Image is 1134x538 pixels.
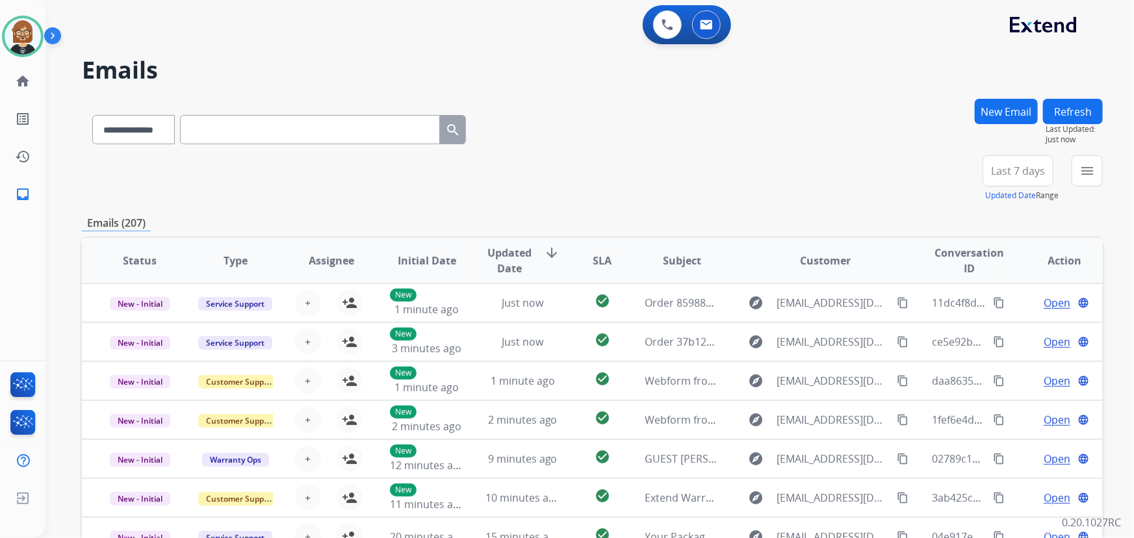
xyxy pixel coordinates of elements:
span: 1 minute ago [394,380,459,394]
span: New - Initial [110,492,170,506]
mat-icon: language [1077,453,1089,465]
span: Customer Support [198,492,283,506]
mat-icon: list_alt [15,111,31,127]
button: New Email [975,99,1038,124]
mat-icon: content_copy [993,297,1005,309]
button: + [295,329,321,355]
mat-icon: explore [749,490,764,506]
span: 1fef6e4d-ff29-4661-9527-da3373f92845 [932,413,1121,427]
span: 3ab425c2-dba3-47e9-bdb6-70bac64a380f [932,491,1133,505]
mat-icon: content_copy [897,453,908,465]
span: Customer [801,253,851,268]
mat-icon: check_circle [595,488,610,504]
button: + [295,368,321,394]
span: Subject [663,253,701,268]
mat-icon: menu [1079,163,1095,179]
span: + [305,295,311,311]
button: Refresh [1043,99,1103,124]
span: Warranty Ops [202,453,269,467]
mat-icon: home [15,73,31,89]
span: Just now [502,296,543,310]
span: SLA [593,253,612,268]
mat-icon: person_add [342,334,357,350]
span: New - Initial [110,414,170,428]
span: Service Support [198,297,272,311]
span: [EMAIL_ADDRESS][DOMAIN_NAME] [777,451,890,467]
span: Open [1044,451,1070,467]
span: Conversation ID [932,245,1006,276]
span: New - Initial [110,453,170,467]
mat-icon: check_circle [595,449,610,465]
mat-icon: explore [749,373,764,389]
mat-icon: explore [749,451,764,467]
img: avatar [5,18,41,55]
span: Customer Support [198,375,283,389]
span: 12 minutes ago [390,458,465,472]
span: + [305,490,311,506]
span: Open [1044,334,1070,350]
span: Service Support [198,336,272,350]
span: [EMAIL_ADDRESS][DOMAIN_NAME] [777,373,890,389]
mat-icon: language [1077,492,1089,504]
span: New - Initial [110,336,170,350]
span: [EMAIL_ADDRESS][DOMAIN_NAME] [777,412,890,428]
p: New [390,444,417,457]
mat-icon: person_add [342,412,357,428]
mat-icon: language [1077,375,1089,387]
span: Just now [502,335,543,349]
span: 10 minutes ago [485,491,561,505]
span: Assignee [309,253,354,268]
span: Open [1044,490,1070,506]
span: Last 7 days [991,168,1045,173]
span: Initial Date [398,253,456,268]
span: Range [985,190,1059,201]
mat-icon: inbox [15,186,31,202]
span: GUEST [PERSON_NAME]/ SO# 041D074037 [645,452,851,466]
span: 9 minutes ago [488,452,558,466]
p: New [390,288,417,301]
mat-icon: check_circle [595,410,610,426]
button: + [295,485,321,511]
mat-icon: search [445,122,461,138]
span: daa86354-2cf9-4e07-8d38-556c06cfbedf [932,374,1125,388]
mat-icon: content_copy [897,375,908,387]
mat-icon: content_copy [993,414,1005,426]
button: Last 7 days [983,155,1053,186]
button: + [295,446,321,472]
p: Emails (207) [82,215,151,231]
mat-icon: language [1077,336,1089,348]
span: Order 8598820215-1 [645,296,745,310]
h2: Emails [82,57,1103,83]
p: New [390,366,417,379]
button: Updated Date [985,190,1036,201]
span: Open [1044,412,1070,428]
p: New [390,327,417,340]
mat-icon: person_add [342,451,357,467]
p: 0.20.1027RC [1062,515,1121,530]
span: New - Initial [110,297,170,311]
mat-icon: explore [749,334,764,350]
mat-icon: language [1077,297,1089,309]
span: 11dc4f8d-7305-4628-8694-6a663018f165 [932,296,1128,310]
mat-icon: content_copy [993,375,1005,387]
span: Order 37b125ae-e748-4649-9881-7a551ccd5231 [645,335,877,349]
span: Just now [1046,134,1103,145]
span: 1 minute ago [491,374,555,388]
span: + [305,451,311,467]
span: [EMAIL_ADDRESS][DOMAIN_NAME] [777,490,890,506]
span: + [305,373,311,389]
mat-icon: content_copy [897,414,908,426]
mat-icon: person_add [342,490,357,506]
mat-icon: content_copy [993,453,1005,465]
mat-icon: content_copy [993,336,1005,348]
mat-icon: explore [749,295,764,311]
span: Type [224,253,248,268]
span: + [305,334,311,350]
span: Customer Support [198,414,283,428]
span: Last Updated: [1046,124,1103,134]
mat-icon: content_copy [897,297,908,309]
th: Action [1007,238,1103,283]
span: Webform from [EMAIL_ADDRESS][DOMAIN_NAME] on [DATE] [645,374,940,388]
span: 2 minutes ago [488,413,558,427]
span: 02789c1b-84b8-4860-b1c1-d043cd405dfc [932,452,1131,466]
